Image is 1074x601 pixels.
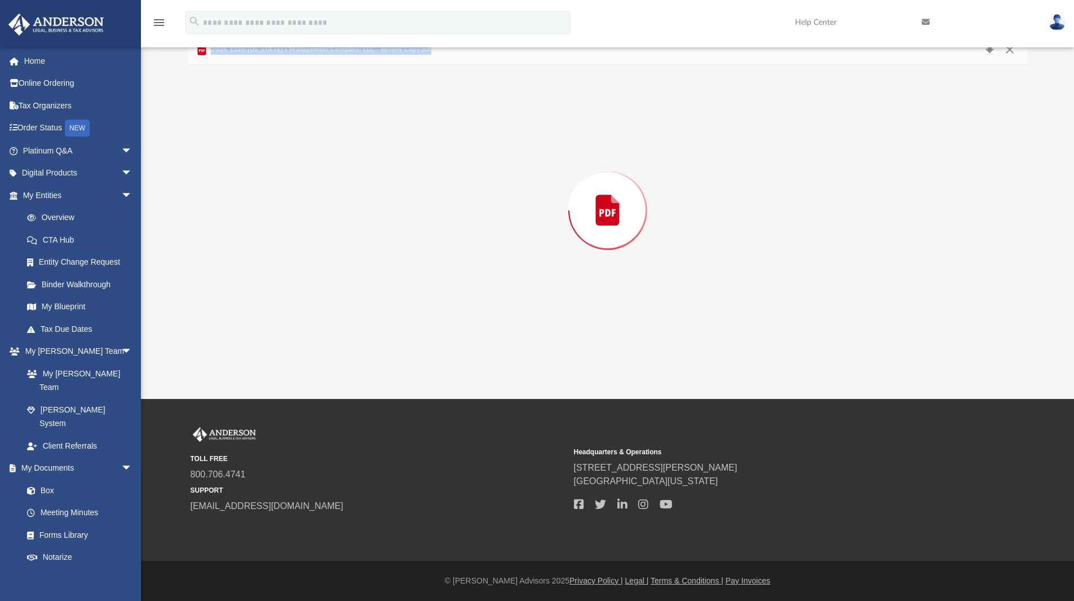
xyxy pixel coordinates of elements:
small: SUPPORT [191,485,566,495]
a: Privacy Policy | [569,576,623,585]
div: Preview [188,35,1028,356]
a: [GEOGRAPHIC_DATA][US_STATE] [574,476,718,486]
div: NEW [65,120,90,137]
a: CTA Hub [16,229,149,251]
button: Download [979,42,1000,58]
a: [PERSON_NAME] System [16,398,144,435]
a: menu [152,21,166,29]
a: Box [16,479,138,502]
span: arrow_drop_down [121,139,144,163]
a: My [PERSON_NAME] Team [16,362,138,398]
a: Forms Library [16,524,138,546]
a: [STREET_ADDRESS][PERSON_NAME] [574,463,737,472]
a: Tax Due Dates [16,318,149,340]
a: Pay Invoices [726,576,770,585]
img: Anderson Advisors Platinum Portal [5,14,107,36]
a: Overview [16,207,149,229]
a: Online Ordering [8,72,149,95]
a: Binder Walkthrough [16,273,149,296]
a: 800.706.4741 [191,470,246,479]
a: Entity Change Request [16,251,149,274]
span: arrow_drop_down [121,457,144,480]
a: My Documentsarrow_drop_down [8,457,144,480]
i: search [188,15,201,28]
a: Platinum Q&Aarrow_drop_down [8,139,149,162]
a: My Blueprint [16,296,144,318]
img: Anderson Advisors Platinum Portal [191,427,258,442]
span: arrow_drop_down [121,184,144,207]
div: © [PERSON_NAME] Advisors 2025 [141,575,1074,587]
span: arrow_drop_down [121,340,144,363]
a: Terms & Conditions | [651,576,723,585]
a: Digital Productsarrow_drop_down [8,162,149,185]
a: Home [8,50,149,72]
a: Meeting Minutes [16,502,144,524]
a: Tax Organizers [8,94,149,117]
small: Headquarters & Operations [574,447,949,457]
a: Notarize [16,546,144,569]
i: menu [152,16,166,29]
a: Legal | [625,576,649,585]
a: My [PERSON_NAME] Teamarrow_drop_down [8,340,144,363]
span: 2024 1120 [US_STATE]'s Management Company, LLC - Review Copy.pdf [209,45,431,55]
a: Order StatusNEW [8,117,149,140]
img: User Pic [1049,14,1066,30]
a: My Entitiesarrow_drop_down [8,184,149,207]
span: arrow_drop_down [121,162,144,185]
a: Client Referrals [16,435,144,457]
button: Close [1000,42,1020,58]
a: [EMAIL_ADDRESS][DOMAIN_NAME] [191,501,343,511]
small: TOLL FREE [191,454,566,464]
